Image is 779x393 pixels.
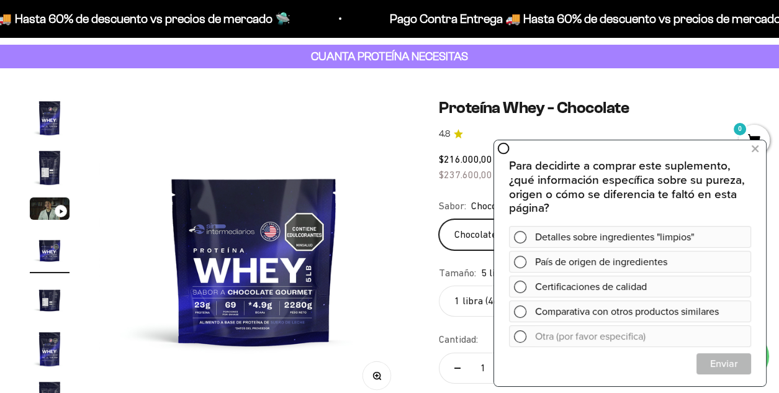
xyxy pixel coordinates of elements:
[481,265,550,281] span: 5 libras (2280g)
[439,127,450,141] span: 4.8
[30,329,70,369] img: Proteína Whey - Chocolate
[439,265,476,281] legend: Tamaño:
[30,98,70,138] img: Proteína Whey - Chocolate
[439,353,475,383] button: Reducir cantidad
[439,153,492,165] span: $216.000,00
[439,198,466,214] legend: Sabor:
[30,148,70,187] img: Proteína Whey - Chocolate
[30,279,70,319] img: Proteína Whey - Chocolate
[739,135,770,148] a: 0
[30,98,70,142] button: Ir al artículo 1
[30,197,70,224] button: Ir al artículo 3
[490,353,526,383] button: Aumentar cantidad
[471,198,513,214] span: Chocolate
[30,329,70,373] button: Ir al artículo 6
[439,127,749,141] a: 4.84.8 de 5.0 estrellas
[439,98,749,117] h1: Proteína Whey - Chocolate
[439,169,492,180] span: $237.600,00
[30,230,70,273] button: Ir al artículo 4
[30,230,70,269] img: Proteína Whey - Chocolate
[494,139,766,386] iframe: zigpoll-iframe
[311,50,468,63] strong: CUANTA PROTEÍNA NECESITAS
[30,279,70,323] button: Ir al artículo 5
[732,122,747,137] mark: 0
[439,332,478,348] label: Cantidad:
[30,148,70,191] button: Ir al artículo 2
